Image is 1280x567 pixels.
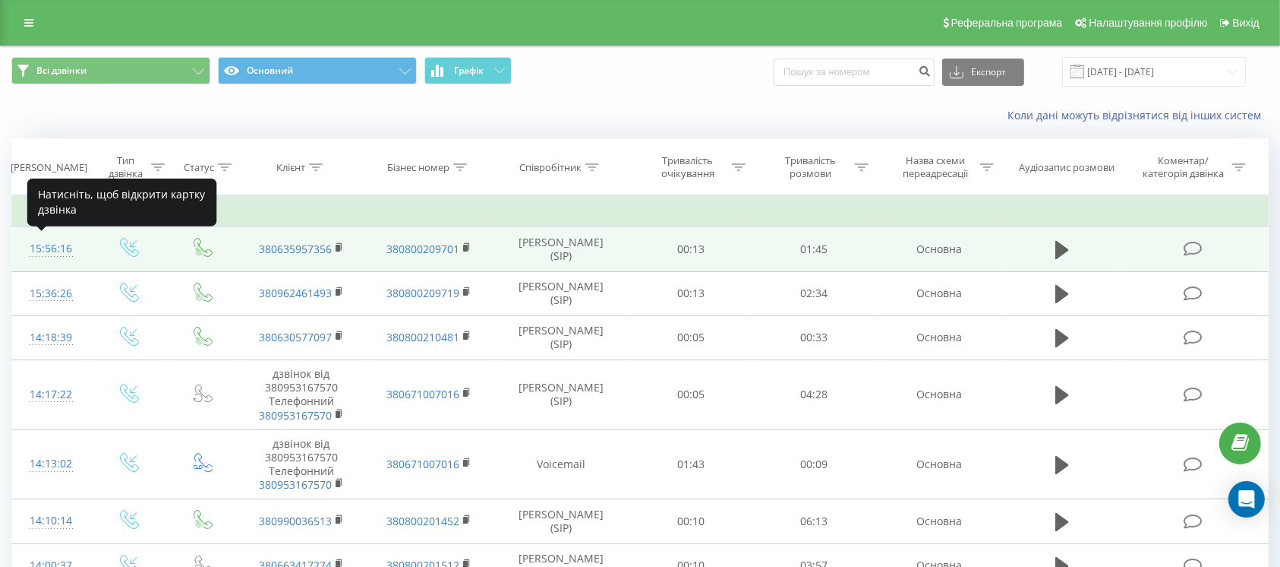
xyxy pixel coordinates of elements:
[238,429,365,499] td: дзвінок від 380953167570 Телефонний
[1233,17,1260,29] span: Вихід
[875,227,1003,271] td: Основна
[27,279,75,309] div: 15:36:26
[276,161,305,174] div: Клієнт
[259,408,332,423] a: 380953167570
[184,161,214,174] div: Статус
[386,387,459,401] a: 380671007016
[424,57,512,84] button: Графік
[630,429,753,499] td: 01:43
[647,154,728,180] div: Тривалість очікування
[752,271,875,315] td: 02:34
[1089,17,1207,29] span: Налаштування профілю
[259,330,332,344] a: 380630577097
[875,271,1003,315] td: Основна
[630,227,753,271] td: 00:13
[27,234,75,264] div: 15:56:16
[386,330,459,344] a: 380800210481
[493,271,630,315] td: [PERSON_NAME] (SIP)
[454,65,484,76] span: Графік
[259,477,332,492] a: 380953167570
[895,154,976,180] div: Назва схеми переадресації
[11,57,210,84] button: Всі дзвінки
[27,449,75,479] div: 14:13:02
[259,242,332,256] a: 380635957356
[1140,154,1228,180] div: Коментар/категорія дзвінка
[752,499,875,543] td: 06:13
[493,315,630,360] td: [PERSON_NAME] (SIP)
[942,59,1024,86] button: Експорт
[386,457,459,471] a: 380671007016
[11,161,87,174] div: [PERSON_NAME]
[104,154,147,180] div: Тип дзвінка
[1019,161,1114,174] div: Аудіозапис розмови
[386,514,459,528] a: 380800201452
[387,161,449,174] div: Бізнес номер
[27,178,217,226] div: Натисніть, щоб відкрити картку дзвінка
[386,242,459,256] a: 380800209701
[1228,481,1265,518] div: Open Intercom Messenger
[27,380,75,410] div: 14:17:22
[27,323,75,353] div: 14:18:39
[752,315,875,360] td: 00:33
[493,499,630,543] td: [PERSON_NAME] (SIP)
[630,360,753,429] td: 00:05
[951,17,1063,29] span: Реферальна програма
[36,65,87,77] span: Всі дзвінки
[630,315,753,360] td: 00:05
[752,360,875,429] td: 04:28
[752,429,875,499] td: 00:09
[1007,108,1269,122] a: Коли дані можуть відрізнятися вiд інших систем
[12,197,1269,227] td: Сьогодні
[493,429,630,499] td: Voicemail
[386,286,459,300] a: 380800209719
[493,227,630,271] td: [PERSON_NAME] (SIP)
[752,227,875,271] td: 01:45
[770,154,851,180] div: Тривалість розмови
[259,286,332,300] a: 380962461493
[630,271,753,315] td: 00:13
[259,514,332,528] a: 380990036513
[774,59,935,86] input: Пошук за номером
[493,360,630,429] td: [PERSON_NAME] (SIP)
[875,429,1003,499] td: Основна
[875,360,1003,429] td: Основна
[27,506,75,536] div: 14:10:14
[875,315,1003,360] td: Основна
[218,57,417,84] button: Основний
[519,161,582,174] div: Співробітник
[875,499,1003,543] td: Основна
[630,499,753,543] td: 00:10
[238,360,365,429] td: дзвінок від 380953167570 Телефонний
